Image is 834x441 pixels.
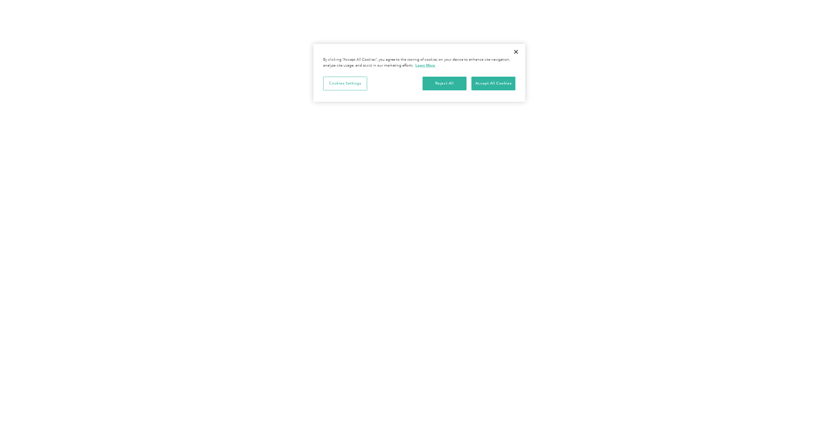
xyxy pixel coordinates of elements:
[423,77,467,90] button: Reject All
[509,45,523,59] button: Close
[313,44,525,102] div: Cookie banner
[323,57,515,68] div: By clicking “Accept All Cookies”, you agree to the storing of cookies on your device to enhance s...
[471,77,515,90] button: Accept All Cookies
[323,77,367,90] button: Cookies Settings
[415,63,435,68] a: More information about your privacy, opens in a new tab
[313,44,525,102] div: Privacy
